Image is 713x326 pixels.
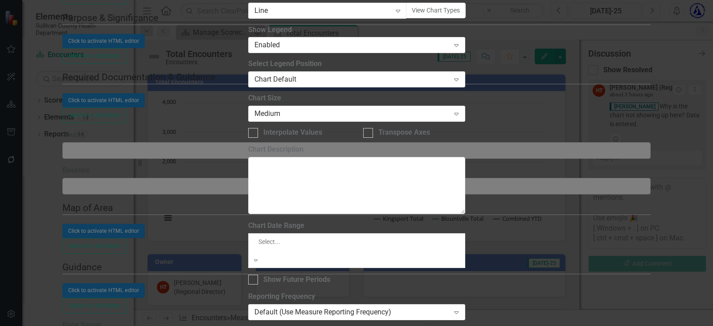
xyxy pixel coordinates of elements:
div: Select... [258,237,455,246]
div: Chart Default [254,74,450,85]
div: Default (Use Measure Reporting Frequency) [254,307,450,317]
div: Medium [254,109,450,119]
label: Chart Size [248,93,465,103]
div: Interpolate Values [263,128,322,138]
div: Transpose Axes [378,128,430,138]
label: Reporting Frequency [248,292,465,302]
label: Chart Description [248,144,465,155]
div: Enabled [254,40,450,50]
label: Show Legend [248,25,465,35]
label: Chart Date Range [248,221,465,231]
button: View Chart Types [406,3,466,18]
div: Line [254,5,391,16]
div: Show Future Periods [263,275,330,285]
label: Select Legend Position [248,59,465,69]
